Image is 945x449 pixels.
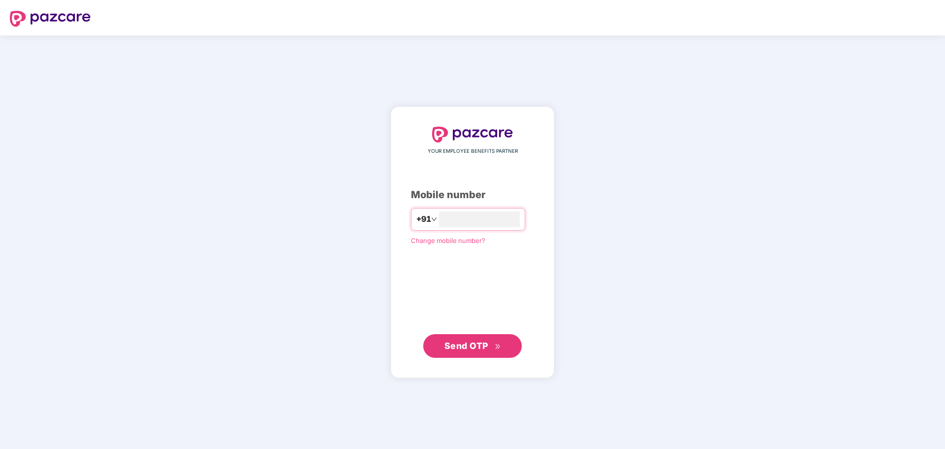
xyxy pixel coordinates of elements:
[416,213,431,225] span: +91
[432,127,513,142] img: logo
[411,187,534,203] div: Mobile number
[431,216,437,222] span: down
[495,344,501,350] span: double-right
[428,147,518,155] span: YOUR EMPLOYEE BENEFITS PARTNER
[423,334,522,358] button: Send OTPdouble-right
[444,341,488,351] span: Send OTP
[411,237,485,244] a: Change mobile number?
[10,11,91,27] img: logo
